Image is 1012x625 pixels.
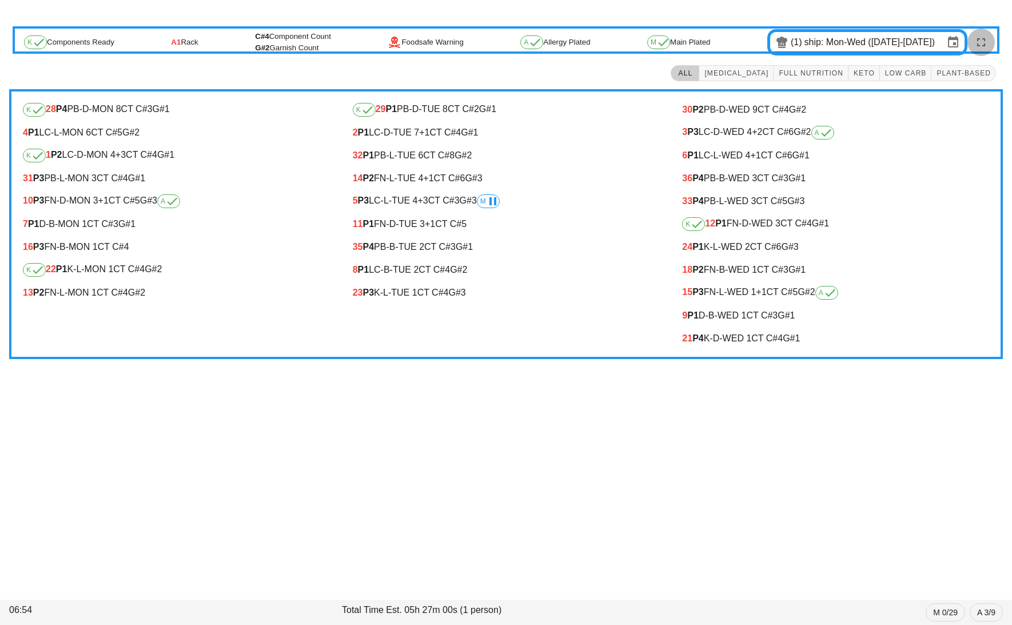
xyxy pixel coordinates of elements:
span: 12 [705,218,715,228]
span: 30 [682,105,692,114]
div: FN-L-WED 1 CT C#5 [682,286,989,300]
b: P1 [687,150,699,160]
div: PB-D-WED 9 CT C#4 [682,105,989,115]
span: 1 [46,150,51,160]
span: M [651,39,667,46]
div: Total Time Est. 05h 27m 00s (1 person) [340,601,672,624]
span: +1 [98,196,109,205]
b: P1 [715,218,727,228]
b: P1 [358,265,369,274]
div: LC-L-WED 4 CT C#6 [682,150,989,161]
div: PB-B-WED 3 CT C#3 [682,173,989,184]
span: G#2 [122,128,140,137]
span: K [26,106,42,113]
span: 33 [682,196,692,206]
span: G#2 [128,288,145,297]
b: P2 [33,288,45,297]
span: G#1 [118,219,136,229]
span: A1 [171,37,181,48]
span: G#2 [145,264,162,274]
button: All [671,65,699,81]
b: P4 [362,242,374,252]
span: +1 [419,128,429,137]
b: P2 [51,150,62,160]
span: K [26,152,42,159]
span: M 0/29 [933,604,958,621]
span: [MEDICAL_DATA] [704,69,768,77]
div: 06:54 [7,601,340,624]
span: 2 [353,128,358,137]
button: Full Nutrition [774,65,848,81]
span: 6 [682,150,687,160]
b: P1 [692,242,704,252]
div: FN-D-TUE 3 CT C#5 [353,219,660,229]
span: G#1 [461,128,478,137]
b: P3 [687,127,699,137]
div: FN-L-TUE 4 CT C#6 [353,173,660,184]
span: All [676,69,694,77]
span: 28 [46,104,56,114]
span: A [161,198,177,205]
span: +1 [425,219,435,229]
span: 35 [353,242,363,252]
span: 8 [353,265,358,274]
span: G#2 [789,105,806,114]
b: P3 [33,242,45,252]
span: 23 [353,288,363,297]
b: P4 [692,333,704,343]
span: 9 [682,310,687,320]
span: A [815,129,831,136]
div: (1) [791,37,804,48]
span: G#3 [140,196,157,205]
b: P3 [692,287,704,297]
button: Low Carb [880,65,932,81]
span: +2 [752,127,762,137]
div: PB-B-TUE 2 CT C#3 [353,242,660,252]
span: A [819,289,835,296]
div: Components Ready Rack Foodsafe Warning Allergy Plated Main Plated [15,29,997,56]
span: 32 [353,150,363,160]
span: G#3 [460,196,477,205]
div: D-B-WED 1 CT C#3 [682,310,989,321]
b: P2 [692,105,704,114]
div: LC-D-MON 4 CT C#4 [23,149,330,162]
div: PB-L-TUE 6 CT C#8 [353,150,660,161]
span: G#2 [794,127,811,137]
span: G#1 [152,104,169,114]
span: G#1 [792,150,810,160]
span: K [686,221,702,228]
b: P3 [33,173,45,183]
button: [MEDICAL_DATA] [699,65,774,81]
span: 11 [353,219,363,229]
div: LC-L-TUE 4 CT C#3 [353,194,660,208]
b: P4 [692,196,704,206]
span: Plant-Based [936,69,991,77]
span: 16 [23,242,33,252]
span: Full Nutrition [778,69,843,77]
span: K [356,106,372,113]
span: G#3 [448,288,465,297]
b: P3 [33,196,45,205]
span: G#3 [465,173,482,183]
span: G#2 [255,43,269,52]
div: K-L-TUE 1 CT C#4 [353,288,660,298]
span: 14 [353,173,363,183]
span: 5 [353,196,358,205]
span: M [480,198,496,205]
b: P1 [362,219,374,229]
span: G#3 [787,196,804,206]
div: K-D-WED 1 CT C#4 [682,333,989,344]
span: G#1 [778,310,795,320]
span: A [524,39,540,46]
span: 24 [682,242,692,252]
div: K-L-WED 2 CT C#6 [682,242,989,252]
b: P3 [358,196,369,205]
span: G#1 [788,265,806,274]
span: 22 [46,264,56,274]
div: LC-B-TUE 2 CT C#4 [353,265,660,275]
span: 36 [682,173,692,183]
span: K [27,39,43,46]
div: D-B-MON 1 CT C#3 [23,219,330,229]
div: K-L-MON 1 CT C#4 [23,263,330,277]
span: +3 [418,196,428,205]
